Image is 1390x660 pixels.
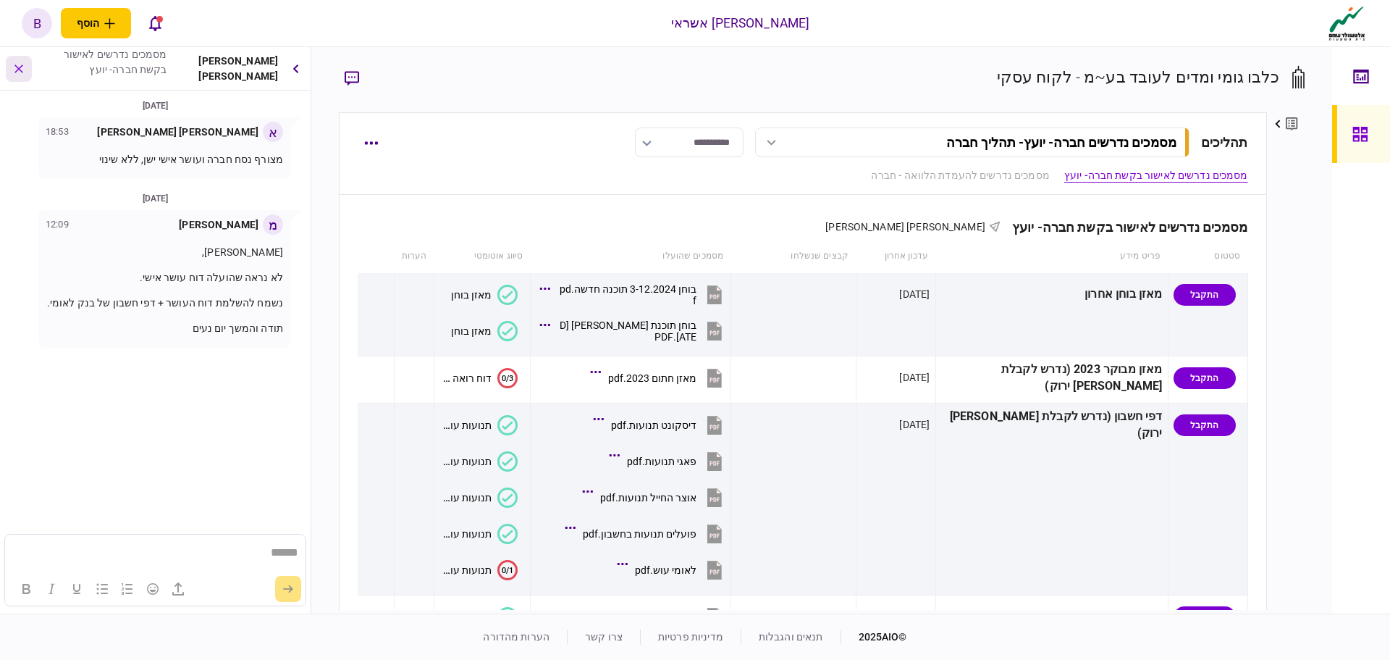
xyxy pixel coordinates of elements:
button: אוצר החייל יתרות.pdf [591,601,725,633]
div: מאזן מבוקר 2023 (נדרש לקבלת [PERSON_NAME] ירוק) [941,362,1163,395]
p: תודה והמשך יום נעים [46,321,283,336]
button: פאגי תנועות.pdf [612,445,725,477]
th: פריט מידע [935,240,1168,273]
button: תנועות עובר ושב [439,488,518,508]
button: Bold [14,579,38,599]
button: מאזן חתום 2023.pdf [594,362,725,394]
img: client company logo [1326,5,1368,41]
div: [DATE] [6,191,305,206]
div: תנועות עובר ושב [439,528,492,540]
button: פירוט יתרות [442,607,518,627]
span: [PERSON_NAME] [PERSON_NAME] [825,221,985,233]
th: מסמכים שהועלו [530,240,730,273]
div: מסמכים נדרשים לאישור בקשת חברה- יועץ [1001,220,1248,235]
div: 12:09 [46,217,69,232]
div: מסמכים נדרשים חברה- יועץ - תהליך חברה [946,135,1176,150]
button: בוחן תוכנת אורן ינואר פברואר 2024.PDF [543,314,725,347]
a: מדיניות פרטיות [658,631,723,643]
div: [DATE] [899,609,930,624]
div: לאומי עוש.pdf [635,564,696,576]
div: © 2025 AIO [841,630,907,645]
div: א [263,122,283,142]
div: תנועות עובר ושב [439,492,492,504]
th: קבצים שנשלחו [730,240,856,273]
p: לא נראה שהועלה דוח עושר אישי. [46,270,283,285]
a: הערות מהדורה [483,631,549,643]
th: הערות [395,240,434,273]
div: 18:53 [46,125,69,139]
div: [DATE] [899,417,930,432]
div: מאזן בוחן [451,289,492,301]
a: מסמכים נדרשים לאישור בקשת חברה- יועץ [1064,168,1248,183]
div: התקבל [1174,284,1236,306]
th: סטטוס [1168,240,1247,273]
div: [PERSON_NAME] אשראי [671,14,810,33]
button: פתח תפריט להוספת לקוח [61,8,131,38]
th: סיווג אוטומטי [434,240,531,273]
button: Italic [39,579,64,599]
button: בוחן 3-12.2024 תוכנה חדשה.pdf [543,278,725,311]
p: נשמח להשלמת דוח העושר + דפי חשבון של בנק לאומי. [46,296,283,311]
div: פועלים תנועות בחשבון.pdf [583,528,696,540]
button: Bullet list [90,579,114,599]
button: מסמכים נדרשים חברה- יועץ- תהליך חברה [755,128,1189,157]
div: [DATE] [6,98,305,114]
div: בוחן 3-12.2024 תוכנה חדשה.pdf [557,283,696,306]
button: 0/1תנועות עובר ושב [439,560,518,580]
a: צרו קשר [585,631,623,643]
button: תנועות עובר ושב [439,415,518,435]
div: אוצר החייל תנועות.pdf [600,492,696,504]
p: [PERSON_NAME], [46,245,283,260]
div: תנועות עובר ושב [439,419,492,431]
button: מאזן בוחן [451,285,518,305]
button: Emojis [140,579,165,599]
button: לאומי עוש.pdf [620,554,725,586]
button: פועלים תנועות בחשבון.pdf [568,517,725,550]
div: [DATE] [899,287,930,301]
div: תנועות עובר ושב [439,456,492,467]
div: מסמכים נדרשים לאישור בקשת חברה- יועץ [41,47,167,78]
div: [PERSON_NAME] [PERSON_NAME] [167,47,278,90]
iframe: Rich Text Area [5,535,305,572]
div: תנועות עובר ושב [439,564,492,576]
button: תנועות עובר ושב [439,451,518,472]
div: [PERSON_NAME] [179,217,258,233]
div: פאגי תנועות.pdf [627,456,696,467]
button: אוצר החייל תנועות.pdf [586,481,725,514]
div: דיסקונט תנועות.pdf [611,419,696,431]
div: ריכוז יתרות [941,601,1163,633]
div: מ [263,214,283,235]
button: b [22,8,52,38]
div: מאזן חתום 2023.pdf [608,372,696,384]
p: מצורף נסח חברה ועושר אישי ישן, ללא שינוי [46,152,283,167]
div: כלבו גומי ומדים לעובד בע~מ - לקוח עסקי [997,65,1280,89]
div: דוח רואה חשבון [439,372,492,384]
text: 0/1 [502,565,513,575]
a: תנאים והגבלות [759,631,823,643]
th: עדכון אחרון [856,240,935,273]
div: תהליכים [1201,133,1248,152]
div: מאזן בוחן [451,325,492,337]
text: 0/3 [502,373,513,383]
div: התקבל [1174,414,1236,436]
button: Numbered list [115,579,140,599]
button: תנועות עובר ושב [439,524,518,544]
button: פתח רשימת התראות [140,8,170,38]
button: דיסקונט תנועות.pdf [597,409,725,441]
button: Underline [64,579,89,599]
div: התקבל [1174,606,1236,628]
div: דפי חשבון (נדרש לקבלת [PERSON_NAME] ירוק) [941,409,1163,442]
div: בוחן תוכנת אורן ינואר פברואר 2024.PDF [557,319,696,343]
a: מסמכים נדרשים להעמדת הלוואה - חברה [871,168,1049,183]
div: התקבל [1174,367,1236,389]
button: מאזן בוחן [451,321,518,341]
div: [DATE] [899,370,930,385]
div: [PERSON_NAME] [PERSON_NAME] [97,125,258,140]
button: 0/3דוח רואה חשבון [439,368,518,388]
div: מאזן בוחן אחרון [941,278,1163,311]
